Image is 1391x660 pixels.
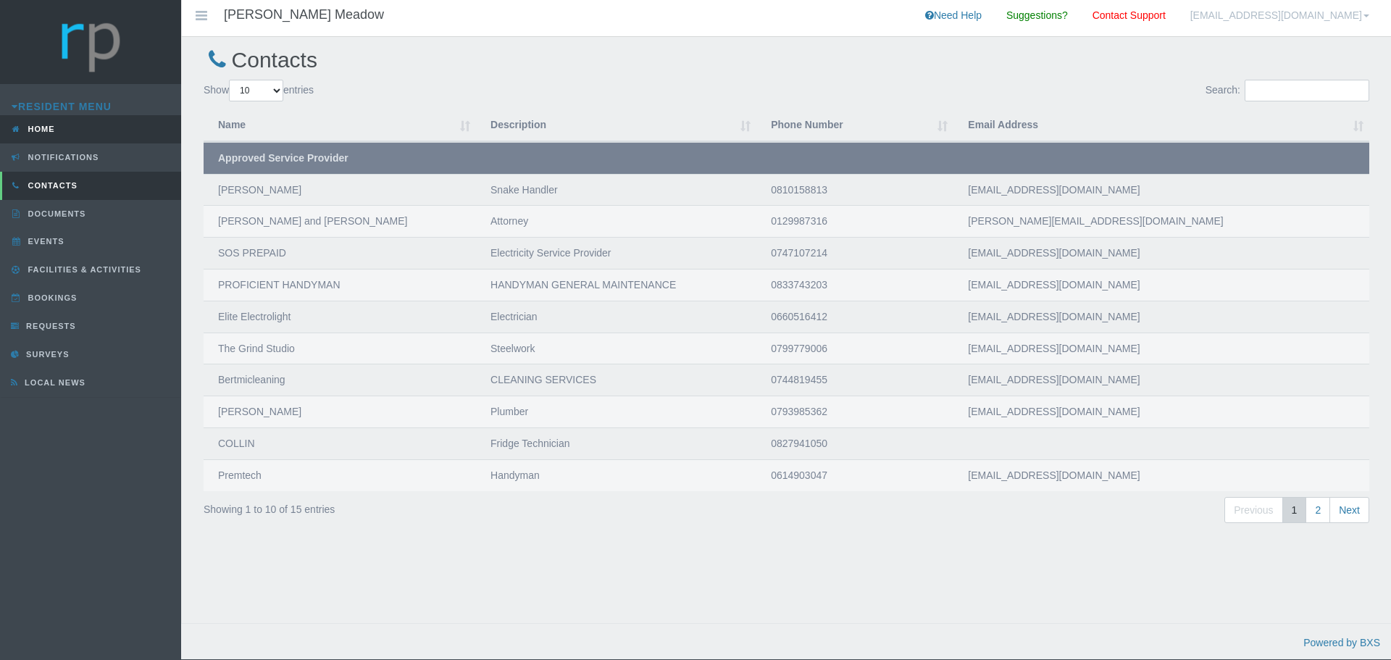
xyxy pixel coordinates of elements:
td: [EMAIL_ADDRESS][DOMAIN_NAME] [953,459,1369,491]
span: Documents [25,209,86,218]
div: Premtech [218,467,461,484]
td: [EMAIL_ADDRESS][DOMAIN_NAME] [953,333,1369,364]
td: [EMAIL_ADDRESS][DOMAIN_NAME] [953,396,1369,427]
h4: [PERSON_NAME] Meadow [224,8,384,22]
span: Local News [21,378,85,387]
th: Phone Number : activate to sort column ascending [756,109,953,142]
td: 0793985362 [756,396,953,427]
span: Surveys [22,350,69,359]
td: 0660516412 [756,301,953,333]
label: Search: [1206,80,1369,101]
td: Handyman [476,459,756,491]
td: [EMAIL_ADDRESS][DOMAIN_NAME] [953,237,1369,269]
td: Steelwork [476,333,756,364]
td: Plumber [476,396,756,427]
td: Electricity Service Provider [476,237,756,269]
a: Previous [1224,497,1282,524]
div: [PERSON_NAME] [218,404,461,420]
td: 0827941050 [756,427,953,459]
td: [PERSON_NAME][EMAIL_ADDRESS][DOMAIN_NAME] [953,205,1369,237]
td: Snake Handler [476,174,756,206]
div: [PERSON_NAME] [218,182,461,199]
th: Email Address : activate to sort column ascending [953,109,1369,142]
span: Bookings [25,293,78,302]
div: PROFICIENT HANDYMAN [218,277,461,293]
td: Attorney [476,205,756,237]
span: Home [25,125,55,133]
a: Next [1329,497,1369,524]
td: 0744819455 [756,364,953,396]
h2: Contacts [204,48,1369,72]
span: Requests [22,322,76,330]
td: 0810158813 [756,174,953,206]
strong: Approved Service Provider [218,152,348,164]
td: [EMAIL_ADDRESS][DOMAIN_NAME] [953,301,1369,333]
input: Search: [1245,80,1369,101]
td: 0614903047 [756,459,953,491]
div: COLLIN [218,435,461,452]
td: 0129987316 [756,205,953,237]
span: Facilities & Activities [25,265,141,274]
a: Powered by BXS [1303,637,1380,648]
td: CLEANING SERVICES [476,364,756,396]
th: Name : activate to sort column ascending [204,109,476,142]
label: Show entries [204,80,314,101]
div: Showing 1 to 10 of 15 entries [204,496,677,518]
div: Elite Electrolight [218,309,461,325]
td: 0833743203 [756,269,953,301]
td: Electrician [476,301,756,333]
th: Description : activate to sort column ascending [476,109,756,142]
a: 1 [1282,497,1307,524]
a: Resident Menu [12,101,112,112]
td: [EMAIL_ADDRESS][DOMAIN_NAME] [953,174,1369,206]
a: 2 [1306,497,1330,524]
span: Events [25,237,64,246]
div: Bertmicleaning [218,372,461,388]
span: Notifications [25,153,99,162]
td: [EMAIL_ADDRESS][DOMAIN_NAME] [953,364,1369,396]
td: 0747107214 [756,237,953,269]
td: HANDYMAN GENERAL MAINTENANCE [476,269,756,301]
td: [EMAIL_ADDRESS][DOMAIN_NAME] [953,269,1369,301]
td: Fridge Technician [476,427,756,459]
td: 0799779006 [756,333,953,364]
div: SOS PREPAID [218,245,461,262]
span: Contacts [25,181,78,190]
div: [PERSON_NAME] and [PERSON_NAME] [218,213,461,230]
div: The Grind Studio [218,341,461,357]
select: Showentries [229,80,283,101]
